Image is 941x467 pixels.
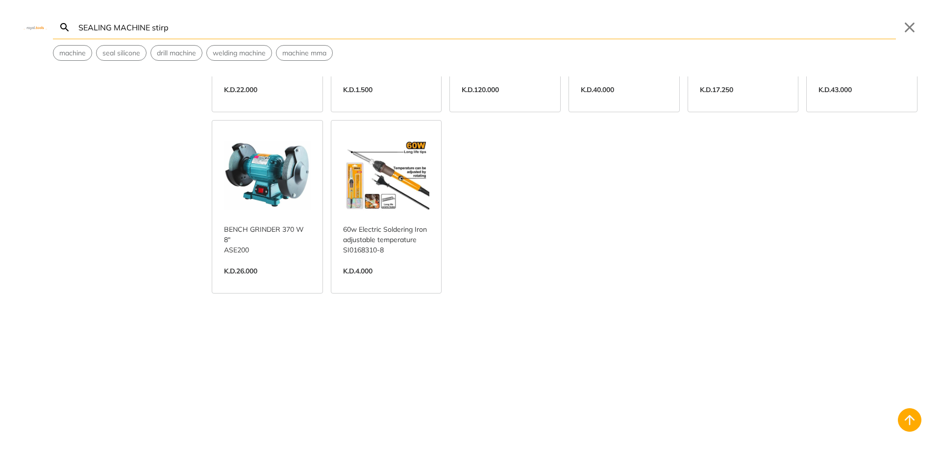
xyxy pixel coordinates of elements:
button: Select suggestion: welding machine [207,46,272,60]
div: Suggestion: machine mma [276,45,333,61]
button: Close [902,20,917,35]
img: Close [24,25,47,29]
span: machine [59,48,86,58]
div: Suggestion: machine [53,45,92,61]
button: Select suggestion: drill machine [151,46,202,60]
button: Select suggestion: seal silicone [97,46,146,60]
button: Select suggestion: machine mma [276,46,332,60]
div: Suggestion: seal silicone [96,45,147,61]
svg: Back to top [902,412,917,428]
span: machine mma [282,48,326,58]
button: Select suggestion: machine [53,46,92,60]
div: Suggestion: welding machine [206,45,272,61]
span: welding machine [213,48,266,58]
input: Search… [76,16,896,39]
div: Suggestion: drill machine [150,45,202,61]
span: seal silicone [102,48,140,58]
span: drill machine [157,48,196,58]
svg: Search [59,22,71,33]
button: Back to top [898,408,921,432]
